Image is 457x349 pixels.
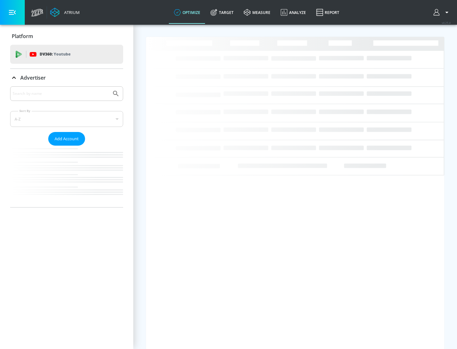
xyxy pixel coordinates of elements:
[311,1,344,24] a: Report
[275,1,311,24] a: Analyze
[239,1,275,24] a: measure
[10,27,123,45] div: Platform
[10,69,123,87] div: Advertiser
[10,45,123,64] div: DV360: Youtube
[10,111,123,127] div: A-Z
[10,146,123,207] nav: list of Advertiser
[54,51,70,57] p: Youtube
[18,109,32,113] label: Sort By
[442,21,451,24] span: v 4.25.4
[20,74,46,81] p: Advertiser
[40,51,70,58] p: DV360:
[13,89,109,98] input: Search by name
[12,33,33,40] p: Platform
[55,135,79,142] span: Add Account
[48,132,85,146] button: Add Account
[50,8,80,17] a: Atrium
[62,10,80,15] div: Atrium
[10,86,123,207] div: Advertiser
[205,1,239,24] a: Target
[169,1,205,24] a: optimize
